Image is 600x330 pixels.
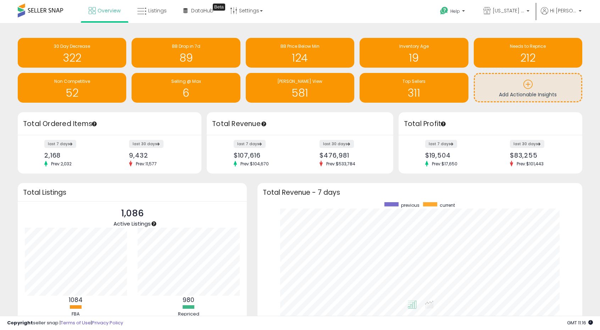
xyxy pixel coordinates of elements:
[404,119,577,129] h3: Total Profit
[428,161,461,167] span: Prev: $17,650
[477,52,579,64] h1: 212
[167,311,210,318] div: Repriced
[191,7,213,14] span: DataHub
[91,121,98,127] div: Tooltip anchor
[246,38,354,68] a: BB Price Below Min 124
[172,43,200,49] span: BB Drop in 7d
[493,7,524,14] span: [US_STATE] PRIME RETAIL
[320,140,354,148] label: last 30 days
[44,140,76,148] label: last 7 days
[21,52,123,64] h1: 322
[132,73,240,103] a: Selling @ Max 6
[21,87,123,99] h1: 52
[499,91,557,98] span: Add Actionable Insights
[23,119,196,129] h3: Total Ordered Items
[54,43,90,49] span: 30 Day Decrease
[440,6,449,15] i: Get Help
[320,152,380,159] div: $476,981
[54,78,90,84] span: Non Competitive
[475,74,581,101] a: Add Actionable Insights
[541,7,582,23] a: Hi [PERSON_NAME]
[113,220,151,227] span: Active Listings
[129,140,163,148] label: last 30 days
[132,161,160,167] span: Prev: 11,577
[280,43,320,49] span: BB Price Below Min
[363,87,465,99] h1: 311
[399,43,429,49] span: Inventory Age
[261,121,267,127] div: Tooltip anchor
[263,190,577,195] h3: Total Revenue - 7 days
[510,152,570,159] div: $83,255
[234,152,295,159] div: $107,616
[450,8,460,14] span: Help
[550,7,577,14] span: Hi [PERSON_NAME]
[171,78,201,84] span: Selling @ Max
[567,319,593,326] span: 2025-08-16 11:16 GMT
[360,38,468,68] a: Inventory Age 19
[44,152,104,159] div: 2,168
[277,78,322,84] span: [PERSON_NAME] View
[323,161,359,167] span: Prev: $533,784
[61,319,91,326] a: Terms of Use
[148,7,167,14] span: Listings
[92,319,123,326] a: Privacy Policy
[129,152,189,159] div: 9,432
[69,296,83,304] b: 1084
[132,38,240,68] a: BB Drop in 7d 89
[513,161,547,167] span: Prev: $101,443
[249,87,351,99] h1: 581
[113,207,151,220] p: 1,086
[510,43,546,49] span: Needs to Reprice
[7,320,123,326] div: seller snap | |
[249,52,351,64] h1: 124
[48,161,75,167] span: Prev: 2,032
[135,87,237,99] h1: 6
[363,52,465,64] h1: 19
[246,73,354,103] a: [PERSON_NAME] View 581
[23,190,241,195] h3: Total Listings
[18,38,126,68] a: 30 Day Decrease 322
[55,311,97,318] div: FBA
[151,221,157,227] div: Tooltip anchor
[234,140,266,148] label: last 7 days
[440,121,446,127] div: Tooltip anchor
[18,73,126,103] a: Non Competitive 52
[212,119,388,129] h3: Total Revenue
[213,4,225,11] div: Tooltip anchor
[401,202,420,208] span: previous
[434,1,472,23] a: Help
[98,7,121,14] span: Overview
[135,52,237,64] h1: 89
[360,73,468,103] a: Top Sellers 311
[510,140,544,148] label: last 30 days
[440,202,455,208] span: current
[183,296,194,304] b: 980
[7,319,33,326] strong: Copyright
[425,152,485,159] div: $19,504
[474,38,582,68] a: Needs to Reprice 212
[237,161,272,167] span: Prev: $104,670
[425,140,457,148] label: last 7 days
[402,78,426,84] span: Top Sellers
